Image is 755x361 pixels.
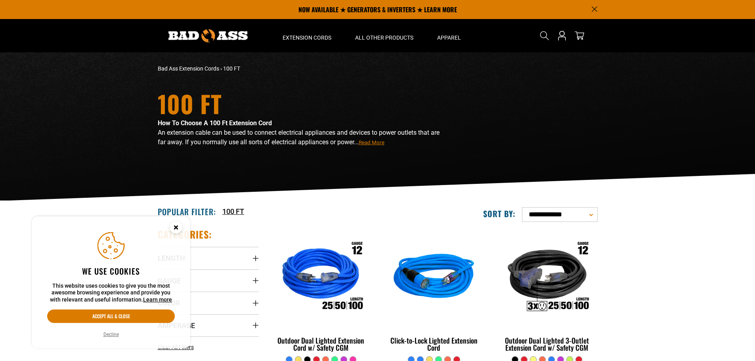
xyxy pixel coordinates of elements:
h1: 100 FT [158,92,447,115]
summary: Extension Cords [271,19,343,52]
button: Decline [101,330,121,338]
button: Accept all & close [47,309,175,323]
div: Outdoor Dual Lighted Extension Cord w/ Safety CGM [271,337,372,351]
span: Extension Cords [283,34,331,41]
summary: Length [158,247,259,269]
div: Click-to-Lock Lighted Extension Cord [383,337,484,351]
span: Clear All Filters [158,344,194,350]
span: Apparel [437,34,461,41]
span: All Other Products [355,34,413,41]
summary: Apparel [425,19,473,52]
summary: Amperage [158,314,259,336]
p: An extension cable can be used to connect electrical appliances and devices to power outlets that... [158,128,447,147]
img: blue [384,232,484,323]
summary: Search [538,29,551,42]
label: Sort by: [483,208,516,219]
img: Bad Ass Extension Cords [168,29,248,42]
a: Bad Ass Extension Cords [158,65,219,72]
span: Read More [359,139,384,145]
h2: We use cookies [47,266,175,276]
strong: How To Choose A 100 Ft Extension Cord [158,119,272,127]
img: Outdoor Dual Lighted Extension Cord w/ Safety CGM [271,232,371,323]
summary: All Other Products [343,19,425,52]
nav: breadcrumbs [158,65,447,73]
a: Outdoor Dual Lighted Extension Cord w/ Safety CGM Outdoor Dual Lighted Extension Cord w/ Safety CGM [271,228,372,356]
span: › [220,65,222,72]
p: This website uses cookies to give you the most awesome browsing experience and provide you with r... [47,283,175,304]
div: Outdoor Dual Lighted 3-Outlet Extension Cord w/ Safety CGM [496,337,597,351]
summary: Color [158,292,259,314]
span: 100 FT [223,65,240,72]
summary: Gauge [158,269,259,292]
aside: Cookie Consent [32,216,190,349]
a: blue Click-to-Lock Lighted Extension Cord [383,228,484,356]
h2: Popular Filter: [158,206,216,217]
img: Outdoor Dual Lighted 3-Outlet Extension Cord w/ Safety CGM [497,232,597,323]
a: 100 FT [222,206,244,217]
a: Learn more [143,296,172,303]
a: Outdoor Dual Lighted 3-Outlet Extension Cord w/ Safety CGM Outdoor Dual Lighted 3-Outlet Extensio... [496,228,597,356]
